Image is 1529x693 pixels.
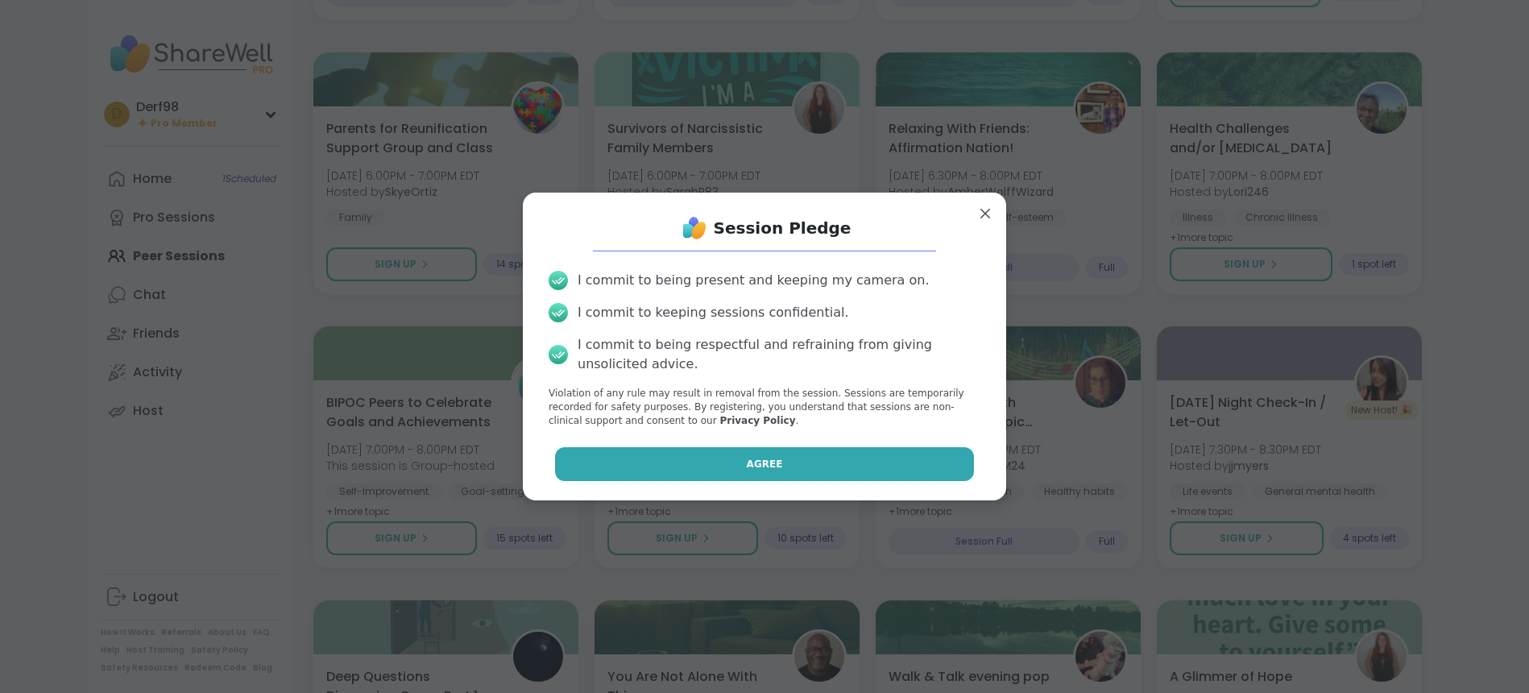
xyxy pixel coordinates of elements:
[678,212,711,244] img: ShareWell Logo
[747,457,783,471] span: Agree
[578,271,929,290] div: I commit to being present and keeping my camera on.
[714,217,852,239] h1: Session Pledge
[555,447,975,481] button: Agree
[578,303,849,322] div: I commit to keeping sessions confidential.
[549,387,980,427] p: Violation of any rule may result in removal from the session. Sessions are temporarily recorded f...
[578,335,980,374] div: I commit to being respectful and refraining from giving unsolicited advice.
[719,415,795,426] a: Privacy Policy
